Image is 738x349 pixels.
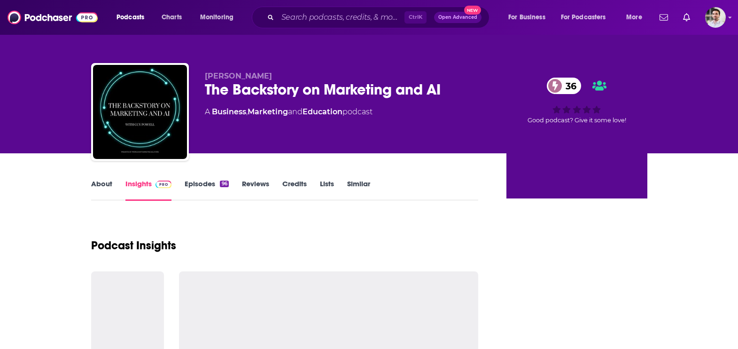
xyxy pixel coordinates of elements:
span: 36 [556,78,581,94]
a: About [91,179,112,201]
a: Similar [347,179,370,201]
span: For Podcasters [561,11,606,24]
span: New [464,6,481,15]
div: 36Good podcast? Give it some love! [506,71,647,130]
div: A podcast [205,106,373,118]
a: Marketing [248,107,288,116]
div: 96 [220,181,228,187]
a: InsightsPodchaser Pro [125,179,172,201]
span: Charts [162,11,182,24]
button: open menu [555,10,620,25]
img: User Profile [705,7,726,28]
button: open menu [620,10,654,25]
button: Show profile menu [705,7,726,28]
span: [PERSON_NAME] [205,71,272,80]
a: Charts [155,10,187,25]
span: and [288,107,303,116]
span: Ctrl K [404,11,427,24]
span: For Business [508,11,545,24]
span: Open Advanced [438,15,477,20]
a: Show notifications dropdown [656,9,672,25]
img: Podchaser Pro [155,181,172,188]
h1: Podcast Insights [91,238,176,253]
a: Business [212,107,246,116]
span: More [626,11,642,24]
a: Lists [320,179,334,201]
a: Credits [282,179,307,201]
a: Show notifications dropdown [679,9,694,25]
button: open menu [110,10,156,25]
input: Search podcasts, credits, & more... [278,10,404,25]
span: Podcasts [117,11,144,24]
span: Logged in as sam_beutlerink [705,7,726,28]
button: Open AdvancedNew [434,12,482,23]
span: Good podcast? Give it some love! [528,117,626,124]
a: Reviews [242,179,269,201]
img: Podchaser - Follow, Share and Rate Podcasts [8,8,98,26]
a: Episodes96 [185,179,228,201]
button: open menu [194,10,246,25]
a: Education [303,107,342,116]
span: Monitoring [200,11,233,24]
button: open menu [502,10,557,25]
img: The Backstory on Marketing and AI [93,65,187,159]
a: 36 [547,78,581,94]
div: Search podcasts, credits, & more... [261,7,498,28]
span: , [246,107,248,116]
